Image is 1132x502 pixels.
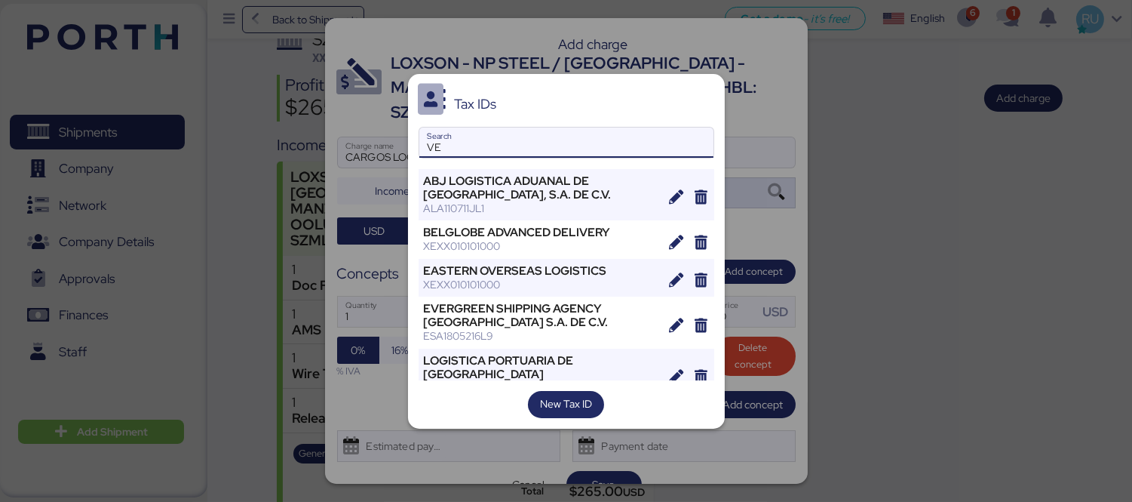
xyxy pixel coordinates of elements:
div: ALA110711JL1 [424,202,658,215]
div: LOGISTICA PORTUARIA DE [GEOGRAPHIC_DATA] [424,354,658,381]
div: XEXX010101000 [424,239,658,253]
div: EVERGREEN SHIPPING AGENCY [GEOGRAPHIC_DATA] S.A. DE C.V. [424,302,658,329]
div: ABJ LOGISTICA ADUANAL DE [GEOGRAPHIC_DATA], S.A. DE C.V. [424,174,658,202]
div: Tax IDs [454,97,496,111]
input: Search [419,128,713,158]
div: XEXX010101000 [424,278,658,291]
span: New Tax ID [540,395,592,413]
div: ESA1805216L9 [424,329,658,343]
button: New Tax ID [528,391,604,418]
div: BELGLOBE ADVANCED DELIVERY [424,226,658,239]
div: EASTERN OVERSEAS LOGISTICS [424,264,658,278]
